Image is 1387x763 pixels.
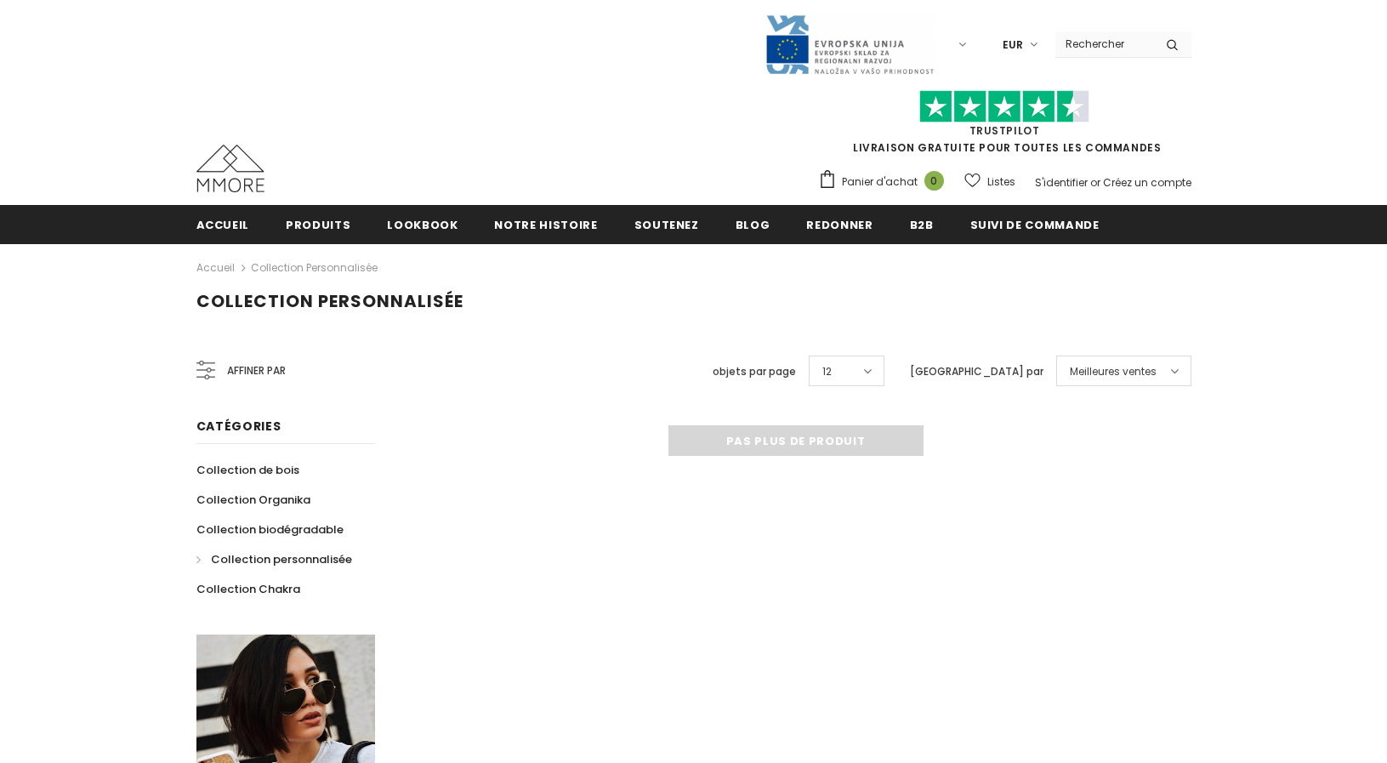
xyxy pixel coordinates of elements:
span: Redonner [806,217,873,233]
img: Javni Razpis [765,14,935,76]
a: Panier d'achat 0 [818,169,952,195]
span: Collection Organika [196,492,310,508]
span: 0 [924,171,944,191]
a: S'identifier [1035,175,1088,190]
a: Notre histoire [494,205,597,243]
span: Collection personnalisée [211,551,352,567]
a: Créez un compte [1103,175,1191,190]
span: Collection personnalisée [196,289,463,313]
a: Redonner [806,205,873,243]
a: B2B [910,205,934,243]
span: 12 [822,363,832,380]
span: Blog [736,217,770,233]
span: Listes [987,174,1015,191]
a: Collection Organika [196,485,310,515]
a: Collection personnalisée [196,544,352,574]
label: [GEOGRAPHIC_DATA] par [910,363,1043,380]
span: Suivi de commande [970,217,1100,233]
span: Affiner par [227,362,286,380]
a: Accueil [196,258,235,278]
a: Collection Chakra [196,574,300,604]
a: soutenez [634,205,699,243]
a: Lookbook [387,205,458,243]
a: Collection de bois [196,455,299,485]
span: LIVRAISON GRATUITE POUR TOUTES LES COMMANDES [818,98,1191,155]
a: Produits [286,205,350,243]
a: Accueil [196,205,250,243]
span: Lookbook [387,217,458,233]
a: Javni Razpis [765,37,935,51]
label: objets par page [713,363,796,380]
a: Listes [964,167,1015,196]
img: Faites confiance aux étoiles pilotes [919,90,1089,123]
a: TrustPilot [969,123,1040,138]
span: Catégories [196,418,281,435]
span: Meilleures ventes [1070,363,1157,380]
span: Collection biodégradable [196,521,344,538]
span: Panier d'achat [842,174,918,191]
span: Collection Chakra [196,581,300,597]
span: soutenez [634,217,699,233]
span: Notre histoire [494,217,597,233]
a: Collection biodégradable [196,515,344,544]
span: Accueil [196,217,250,233]
a: Collection personnalisée [251,260,378,275]
input: Search Site [1055,31,1153,56]
span: B2B [910,217,934,233]
img: Cas MMORE [196,145,264,192]
span: or [1090,175,1100,190]
a: Blog [736,205,770,243]
a: Suivi de commande [970,205,1100,243]
span: Collection de bois [196,462,299,478]
span: EUR [1003,37,1023,54]
span: Produits [286,217,350,233]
